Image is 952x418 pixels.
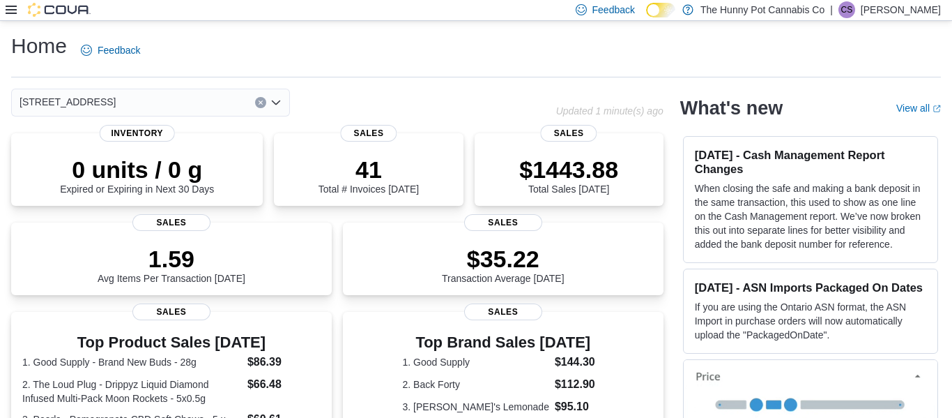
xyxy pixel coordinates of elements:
h1: Home [11,32,67,60]
span: Feedback [98,43,140,57]
div: Transaction Average [DATE] [442,245,565,284]
dd: $86.39 [247,354,321,371]
h3: Top Product Sales [DATE] [22,334,321,351]
a: View allExternal link [896,103,941,114]
span: Sales [132,214,210,231]
h2: What's new [680,97,783,119]
dd: $112.90 [555,376,604,393]
div: Cameron Sweet [838,1,855,18]
dt: 2. Back Forty [403,378,549,391]
a: Feedback [75,36,146,64]
button: Clear input [255,97,266,108]
span: [STREET_ADDRESS] [20,94,116,110]
p: 41 [318,156,419,184]
span: CS [841,1,853,18]
div: Avg Items Per Transaction [DATE] [98,245,245,284]
input: Dark Mode [646,3,675,17]
p: Updated 1 minute(s) ago [556,105,663,117]
span: Sales [340,125,397,142]
div: Expired or Expiring in Next 30 Days [60,156,214,195]
dd: $66.48 [247,376,321,393]
dt: 3. [PERSON_NAME]'s Lemonade [403,400,549,414]
p: $35.22 [442,245,565,273]
svg: External link [932,105,941,113]
dt: 1. Good Supply [403,355,549,369]
span: Sales [540,125,597,142]
p: 1.59 [98,245,245,273]
p: If you are using the Ontario ASN format, the ASN Import in purchase orders will now automatically... [695,300,926,342]
span: Inventory [100,125,175,142]
p: 0 units / 0 g [60,156,214,184]
h3: [DATE] - Cash Management Report Changes [695,148,926,176]
p: | [830,1,833,18]
h3: Top Brand Sales [DATE] [403,334,604,351]
p: [PERSON_NAME] [861,1,941,18]
span: Feedback [592,3,635,17]
p: $1443.88 [519,156,618,184]
span: Sales [464,304,542,320]
span: Sales [132,304,210,320]
p: The Hunny Pot Cannabis Co [700,1,824,18]
dd: $144.30 [555,354,604,371]
div: Total # Invoices [DATE] [318,156,419,195]
p: When closing the safe and making a bank deposit in the same transaction, this used to show as one... [695,181,926,251]
dd: $95.10 [555,398,604,415]
img: Cova [28,3,91,17]
dt: 2. The Loud Plug - Drippyz Liquid Diamond Infused Multi-Pack Moon Rockets - 5x0.5g [22,378,242,405]
button: Open list of options [270,97,282,108]
dt: 1. Good Supply - Brand New Buds - 28g [22,355,242,369]
div: Total Sales [DATE] [519,156,618,195]
span: Sales [464,214,542,231]
span: Dark Mode [646,17,647,18]
h3: [DATE] - ASN Imports Packaged On Dates [695,281,926,294]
